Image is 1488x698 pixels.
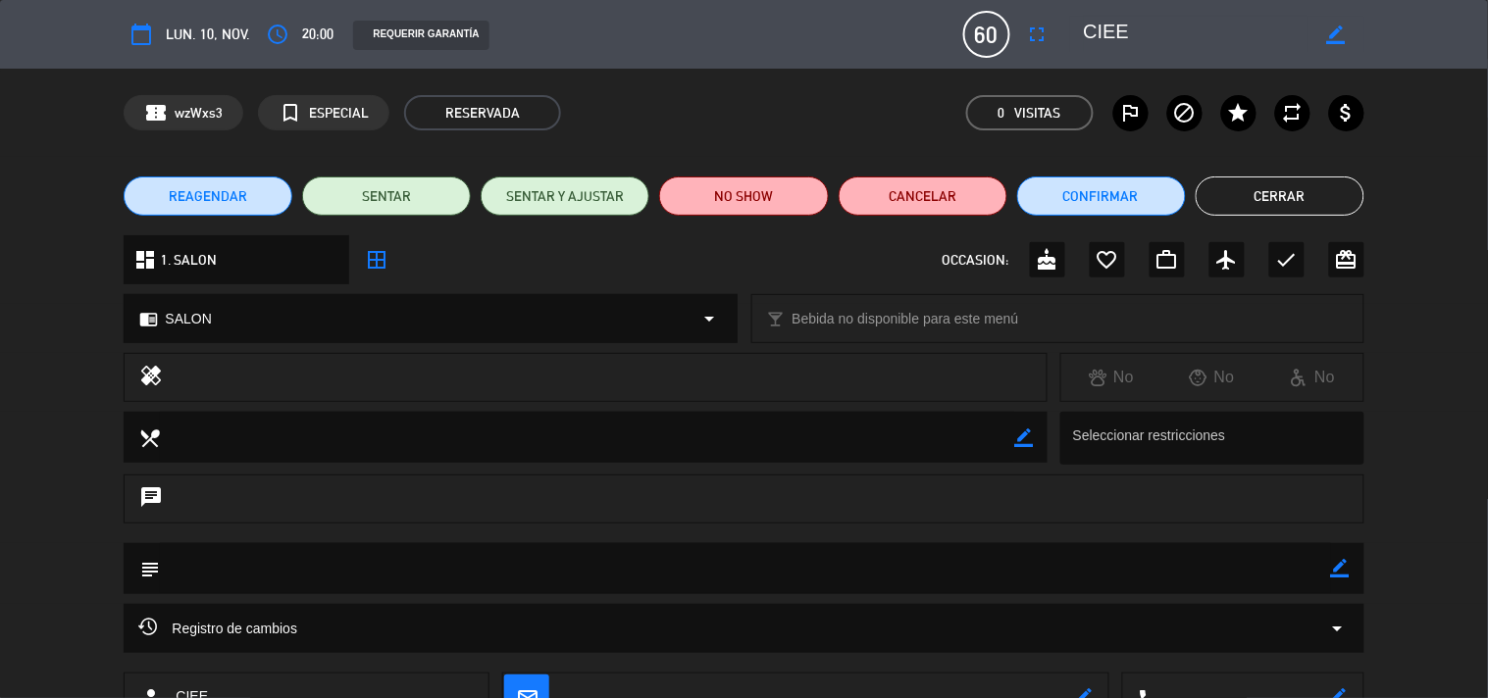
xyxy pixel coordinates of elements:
[124,176,292,216] button: REAGENDAR
[139,364,163,391] i: healing
[1215,248,1239,272] i: airplanemode_active
[309,102,369,125] span: ESPECIAL
[1173,101,1197,125] i: block
[161,249,217,272] span: 1. SALON
[1262,365,1363,390] div: No
[943,249,1009,272] span: OCCASION:
[1331,559,1350,577] i: border_color
[1275,248,1299,272] i: check
[144,101,168,125] span: confirmation_number
[1326,25,1345,44] i: border_color
[138,617,297,640] span: Registro de cambios
[138,426,160,448] i: local_dining
[302,23,334,46] span: 20:00
[260,17,295,52] button: access_time
[793,308,1019,330] span: Bebida no disponible para este menú
[302,176,471,216] button: SENTAR
[1096,248,1119,272] i: favorite_border
[166,23,250,46] span: lun. 10, nov.
[1227,101,1251,125] i: star
[139,485,163,513] i: chat
[139,310,158,328] i: chrome_reader_mode
[365,248,388,272] i: border_all
[1017,176,1186,216] button: Confirmar
[999,102,1005,125] span: 0
[1326,617,1350,640] i: arrow_drop_down
[138,558,160,579] i: subject
[124,17,159,52] button: calendar_today
[839,176,1007,216] button: Cancelar
[175,102,223,125] span: wzWxs3
[659,176,828,216] button: NO SHOW
[481,176,649,216] button: SENTAR Y AJUSTAR
[404,95,561,130] span: RESERVADA
[1020,17,1055,52] button: fullscreen
[1196,176,1364,216] button: Cerrar
[767,310,786,328] i: local_bar
[169,186,247,207] span: REAGENDAR
[165,308,211,330] span: SALON
[1335,101,1359,125] i: attach_money
[1014,428,1033,447] i: border_color
[133,248,157,272] i: dashboard
[279,101,302,125] i: turned_in_not
[1026,23,1050,46] i: fullscreen
[1281,101,1305,125] i: repeat
[1015,102,1061,125] em: Visitas
[129,23,153,46] i: calendar_today
[1155,248,1179,272] i: work_outline
[1061,365,1162,390] div: No
[1161,365,1262,390] div: No
[1335,248,1359,272] i: card_giftcard
[1036,248,1059,272] i: cake
[1119,101,1143,125] i: outlined_flag
[353,21,488,50] div: REQUERIR GARANTÍA
[698,307,722,330] i: arrow_drop_down
[963,11,1010,58] span: 60
[266,23,289,46] i: access_time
